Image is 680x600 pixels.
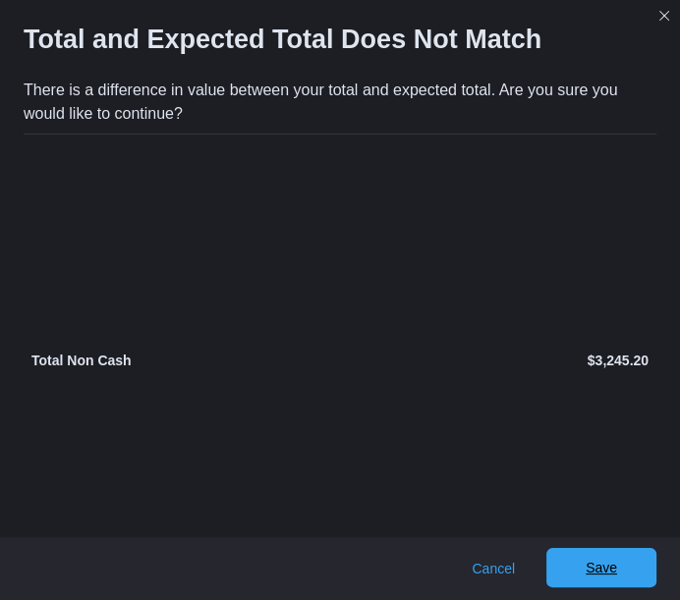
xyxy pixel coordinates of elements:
button: Cancel [464,549,523,588]
h1: Total and Expected Total Does Not Match [24,24,541,55]
span: Save [586,558,617,577]
p: $3,245.20 [344,351,649,370]
p: Total Non Cash [31,351,336,370]
button: Closes this modal window [652,4,676,27]
button: Save [546,548,656,587]
span: Cancel [472,559,515,578]
div: There is a difference in value between your total and expected total. Are you sure you would like... [24,79,656,126]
